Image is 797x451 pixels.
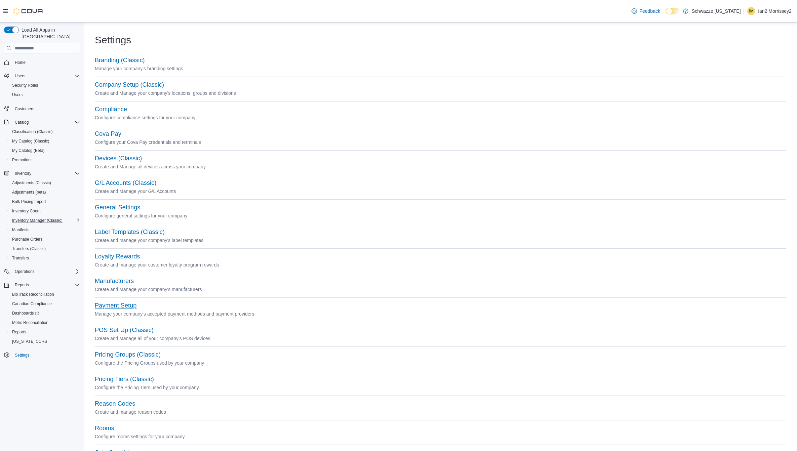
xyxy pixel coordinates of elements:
span: Metrc Reconciliation [12,320,48,325]
p: Configure compliance settings for your company [95,114,786,122]
span: [US_STATE] CCRS [12,339,47,344]
span: My Catalog (Beta) [9,147,80,155]
a: Customers [12,105,37,113]
a: Bulk Pricing Import [9,198,49,206]
button: Home [1,57,83,67]
span: Adjustments (beta) [9,188,80,196]
button: Manifests [7,225,83,235]
p: Create and manage reason codes [95,408,786,416]
span: Washington CCRS [9,337,80,345]
span: Adjustments (Classic) [9,179,80,187]
a: My Catalog (Classic) [9,137,52,145]
span: Manifests [9,226,80,234]
span: My Catalog (Classic) [9,137,80,145]
a: Dashboards [9,309,42,317]
span: Adjustments (Classic) [12,180,51,186]
span: My Catalog (Beta) [12,148,45,153]
span: Inventory Manager (Classic) [12,218,63,223]
nav: Complex example [4,55,80,377]
button: Devices (Classic) [95,155,142,162]
a: Home [12,58,28,67]
p: Configure your Cova Pay credentials and terminals [95,138,786,146]
button: My Catalog (Beta) [7,146,83,155]
span: Security Roles [12,83,38,88]
button: Compliance [95,106,127,113]
a: Metrc Reconciliation [9,319,51,327]
button: Reports [1,280,83,290]
span: IM [749,7,754,15]
span: Dashboards [9,309,80,317]
span: Users [15,73,25,79]
span: Reports [9,328,80,336]
a: Transfers [9,254,32,262]
button: Adjustments (Classic) [7,178,83,188]
span: Promotions [12,157,33,163]
span: Home [15,60,26,65]
span: Reports [12,281,80,289]
button: Manufacturers [95,278,134,285]
span: Purchase Orders [9,235,80,243]
a: Adjustments (beta) [9,188,49,196]
p: Manage your company's accepted payment methods and payment providers [95,310,786,318]
span: Bulk Pricing Import [12,199,46,204]
span: Users [12,72,80,80]
button: Inventory Count [7,206,83,216]
span: Canadian Compliance [12,301,52,306]
button: Catalog [12,118,31,126]
span: Operations [12,268,80,276]
button: Company Setup (Classic) [95,81,164,88]
p: Create and manage your customer loyalty program rewards [95,261,786,269]
span: BioTrack Reconciliation [12,292,54,297]
button: Transfers (Classic) [7,244,83,253]
button: My Catalog (Classic) [7,136,83,146]
button: Users [7,90,83,99]
button: Operations [1,267,83,276]
div: Ian2 Morrissey2 [747,7,755,15]
span: Reports [12,329,26,335]
span: Adjustments (beta) [12,190,46,195]
p: Create and Manage all of your company's POS devices. [95,334,786,342]
span: Home [12,58,80,67]
button: Transfers [7,253,83,263]
span: Transfers (Classic) [12,246,46,251]
button: POS Set Up (Classic) [95,327,154,334]
span: Users [12,92,23,97]
span: Settings [15,353,29,358]
span: Settings [12,351,80,359]
p: Create and Manage your company's locations, groups and divisions [95,89,786,97]
span: Inventory [15,171,31,176]
a: Adjustments (Classic) [9,179,54,187]
button: Customers [1,104,83,113]
button: Payment Setup [95,302,136,309]
button: Purchase Orders [7,235,83,244]
button: General Settings [95,204,140,211]
button: Settings [1,350,83,360]
a: My Catalog (Beta) [9,147,47,155]
a: Promotions [9,156,35,164]
button: Loyalty Rewards [95,253,140,260]
button: Adjustments (beta) [7,188,83,197]
button: Pricing Groups (Classic) [95,351,161,358]
button: Pricing Tiers (Classic) [95,376,154,383]
button: Reason Codes [95,400,135,407]
span: Customers [12,104,80,113]
span: Promotions [9,156,80,164]
button: Branding (Classic) [95,57,145,64]
a: Dashboards [7,309,83,318]
span: Purchase Orders [12,237,43,242]
span: Feedback [640,8,660,14]
button: Cova Pay [95,130,121,137]
a: Reports [9,328,29,336]
button: Reports [7,327,83,337]
button: BioTrack Reconciliation [7,290,83,299]
a: BioTrack Reconciliation [9,290,57,298]
span: Dashboards [12,311,39,316]
a: Classification (Classic) [9,128,55,136]
span: Inventory Manager (Classic) [9,216,80,224]
a: Purchase Orders [9,235,45,243]
span: Classification (Classic) [9,128,80,136]
button: Inventory [12,169,34,177]
span: Security Roles [9,81,80,89]
p: Create and Manage your company's manufacturers [95,285,786,293]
